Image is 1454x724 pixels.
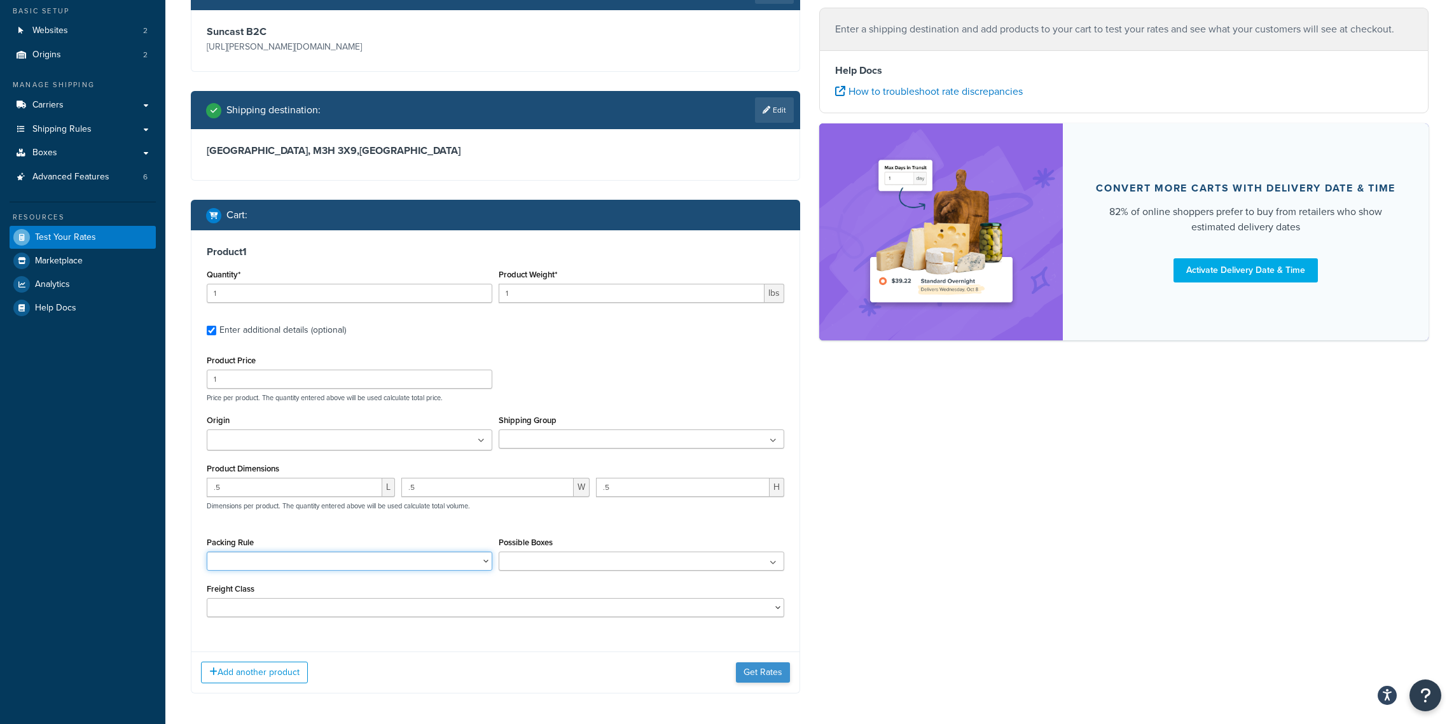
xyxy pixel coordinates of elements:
label: Possible Boxes [499,538,553,547]
a: Test Your Rates [10,226,156,249]
span: 2 [143,50,148,60]
label: Freight Class [207,584,254,594]
span: Origins [32,50,61,60]
label: Product Dimensions [207,464,279,473]
a: Boxes [10,141,156,165]
span: Boxes [32,148,57,158]
button: Open Resource Center [1409,679,1441,711]
div: Resources [10,212,156,223]
a: Activate Delivery Date & Time [1174,258,1318,282]
input: 0.0 [207,284,492,303]
a: Carriers [10,94,156,117]
div: Convert more carts with delivery date & time [1096,182,1395,195]
a: Advanced Features6 [10,165,156,189]
a: Edit [755,97,794,123]
h2: Cart : [226,209,247,221]
span: Analytics [35,279,70,290]
label: Origin [207,415,230,425]
span: Help Docs [35,303,76,314]
div: Basic Setup [10,6,156,17]
a: Help Docs [10,296,156,319]
p: [URL][PERSON_NAME][DOMAIN_NAME] [207,38,492,56]
p: Price per product. The quantity entered above will be used calculate total price. [204,393,787,402]
a: Origins2 [10,43,156,67]
img: feature-image-ddt-36eae7f7280da8017bfb280eaccd9c446f90b1fe08728e4019434db127062ab4.png [862,143,1021,321]
span: Carriers [32,100,64,111]
span: H [770,478,784,497]
a: Shipping Rules [10,118,156,141]
li: Origins [10,43,156,67]
input: Enter additional details (optional) [207,326,216,335]
button: Get Rates [736,662,790,683]
div: Manage Shipping [10,80,156,90]
h3: [GEOGRAPHIC_DATA], M3H 3X9 , [GEOGRAPHIC_DATA] [207,144,784,157]
label: Packing Rule [207,538,254,547]
p: Dimensions per product. The quantity entered above will be used calculate total volume. [204,501,470,510]
span: Marketplace [35,256,83,267]
p: Enter a shipping destination and add products to your cart to test your rates and see what your c... [835,20,1413,38]
a: Websites2 [10,19,156,43]
a: Marketplace [10,249,156,272]
h2: Shipping destination : [226,104,321,116]
button: Add another product [201,662,308,683]
span: Websites [32,25,68,36]
input: 0.00 [499,284,765,303]
li: Advanced Features [10,165,156,189]
span: W [574,478,590,497]
span: 6 [143,172,148,183]
a: Analytics [10,273,156,296]
span: Test Your Rates [35,232,96,243]
div: Enter additional details (optional) [219,321,346,339]
h3: Suncast B2C [207,25,492,38]
li: Websites [10,19,156,43]
span: Advanced Features [32,172,109,183]
h4: Help Docs [835,63,1413,78]
label: Shipping Group [499,415,557,425]
label: Quantity* [207,270,240,279]
a: How to troubleshoot rate discrepancies [835,84,1023,99]
h3: Product 1 [207,246,784,258]
label: Product Weight* [499,270,557,279]
span: lbs [765,284,784,303]
span: L [382,478,395,497]
div: 82% of online shoppers prefer to buy from retailers who show estimated delivery dates [1093,204,1398,235]
span: 2 [143,25,148,36]
label: Product Price [207,356,256,365]
span: Shipping Rules [32,124,92,135]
